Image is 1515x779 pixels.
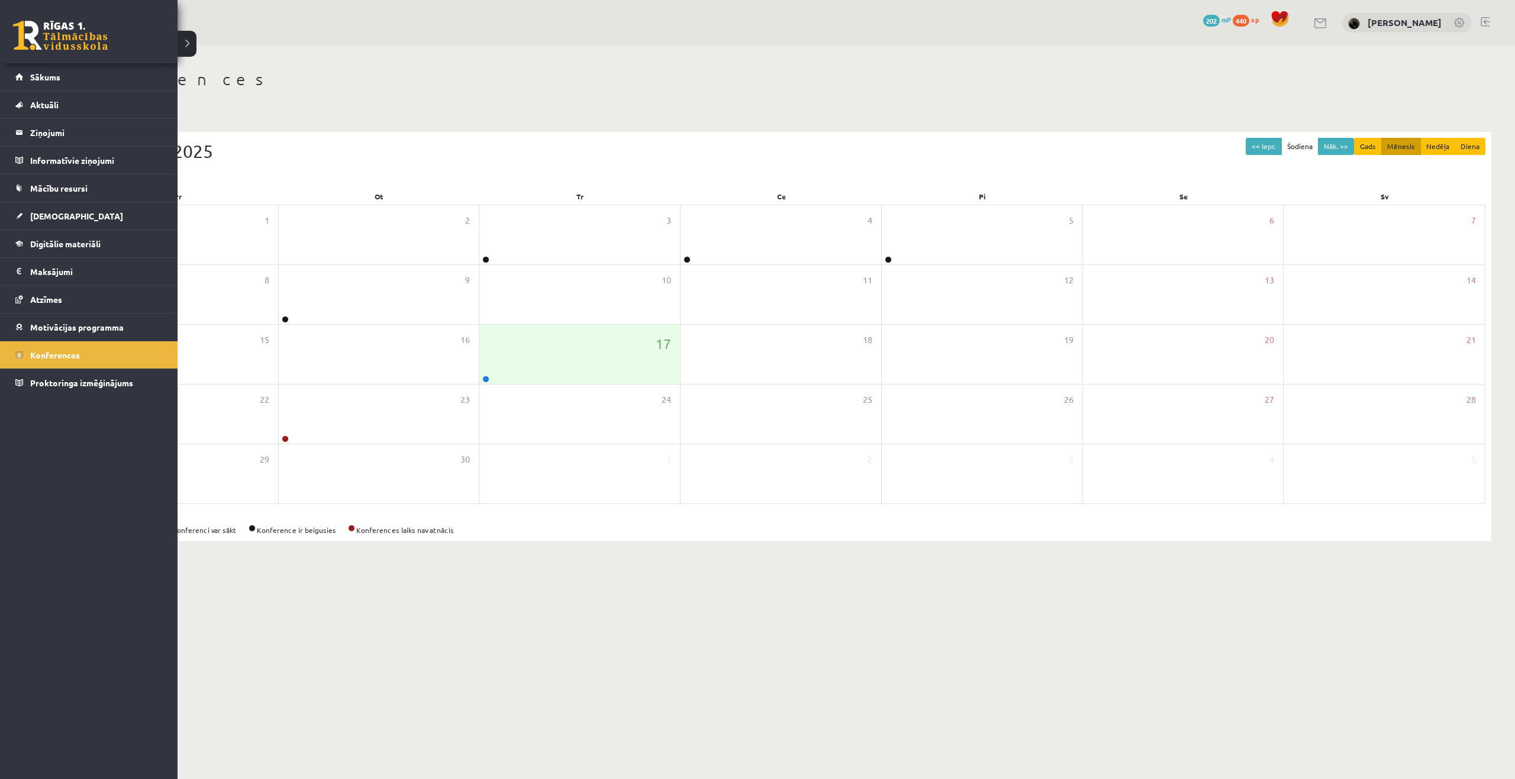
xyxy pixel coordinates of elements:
a: Konferences [15,341,163,369]
button: Nāk. >> [1318,138,1354,155]
span: 4 [868,214,872,227]
span: Mācību resursi [30,183,88,193]
button: Mēnesis [1381,138,1421,155]
span: 26 [1064,393,1074,406]
span: 1 [666,453,671,466]
span: Proktoringa izmēģinājums [30,377,133,388]
span: 4 [1269,453,1274,466]
div: Pi [882,188,1083,205]
span: 18 [863,334,872,347]
button: Šodiena [1281,138,1319,155]
span: 20 [1265,334,1274,347]
div: Ot [278,188,479,205]
span: Motivācijas programma [30,322,124,332]
span: 8 [265,274,269,287]
span: 7 [1471,214,1476,227]
a: Maksājumi [15,258,163,285]
span: 5 [1471,453,1476,466]
span: 3 [666,214,671,227]
span: 24 [662,393,671,406]
button: << Iepr. [1246,138,1282,155]
a: [DEMOGRAPHIC_DATA] [15,202,163,230]
a: Motivācijas programma [15,313,163,341]
span: 9 [465,274,470,287]
span: 21 [1466,334,1476,347]
span: 14 [1466,274,1476,287]
span: Atzīmes [30,294,62,305]
a: Ziņojumi [15,119,163,146]
legend: Ziņojumi [30,119,163,146]
a: Sākums [15,63,163,90]
div: Tr [479,188,681,205]
span: 17 [656,334,671,354]
span: 30 [460,453,470,466]
span: 25 [863,393,872,406]
button: Diena [1455,138,1485,155]
span: Konferences [30,350,80,360]
span: Digitālie materiāli [30,238,101,249]
span: 202 [1203,15,1220,27]
a: 440 xp [1233,15,1265,24]
div: Ce [681,188,882,205]
div: Sv [1284,188,1485,205]
div: Konference ir aktīva Konferenci var sākt Konference ir beigusies Konferences laiks nav atnācis [77,525,1485,535]
a: Aktuāli [15,91,163,118]
span: 27 [1265,393,1274,406]
span: 28 [1466,393,1476,406]
button: Gads [1354,138,1382,155]
div: Se [1083,188,1284,205]
a: [PERSON_NAME] [1368,17,1442,28]
span: 11 [863,274,872,287]
span: Sākums [30,72,60,82]
span: 23 [460,393,470,406]
span: 29 [260,453,269,466]
span: [DEMOGRAPHIC_DATA] [30,211,123,221]
span: xp [1251,15,1259,24]
div: Septembris 2025 [77,138,1485,164]
a: Mācību resursi [15,174,163,202]
span: 6 [1269,214,1274,227]
span: 1 [265,214,269,227]
a: Digitālie materiāli [15,230,163,257]
span: 22 [260,393,269,406]
a: 202 mP [1203,15,1231,24]
span: mP [1221,15,1231,24]
a: Atzīmes [15,286,163,313]
span: 2 [465,214,470,227]
span: 3 [1069,453,1074,466]
span: 10 [662,274,671,287]
img: Valērija Ņeverovska [1348,18,1360,30]
legend: Maksājumi [30,258,163,285]
a: Rīgas 1. Tālmācības vidusskola [13,21,108,50]
span: 15 [260,334,269,347]
span: 2 [868,453,872,466]
span: 5 [1069,214,1074,227]
legend: Informatīvie ziņojumi [30,147,163,174]
div: Pr [77,188,278,205]
h1: Konferences [71,69,1491,89]
a: Informatīvie ziņojumi [15,147,163,174]
span: 13 [1265,274,1274,287]
span: 12 [1064,274,1074,287]
span: 440 [1233,15,1249,27]
span: 16 [460,334,470,347]
span: 19 [1064,334,1074,347]
span: Aktuāli [30,99,59,110]
a: Proktoringa izmēģinājums [15,369,163,396]
button: Nedēļa [1420,138,1455,155]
